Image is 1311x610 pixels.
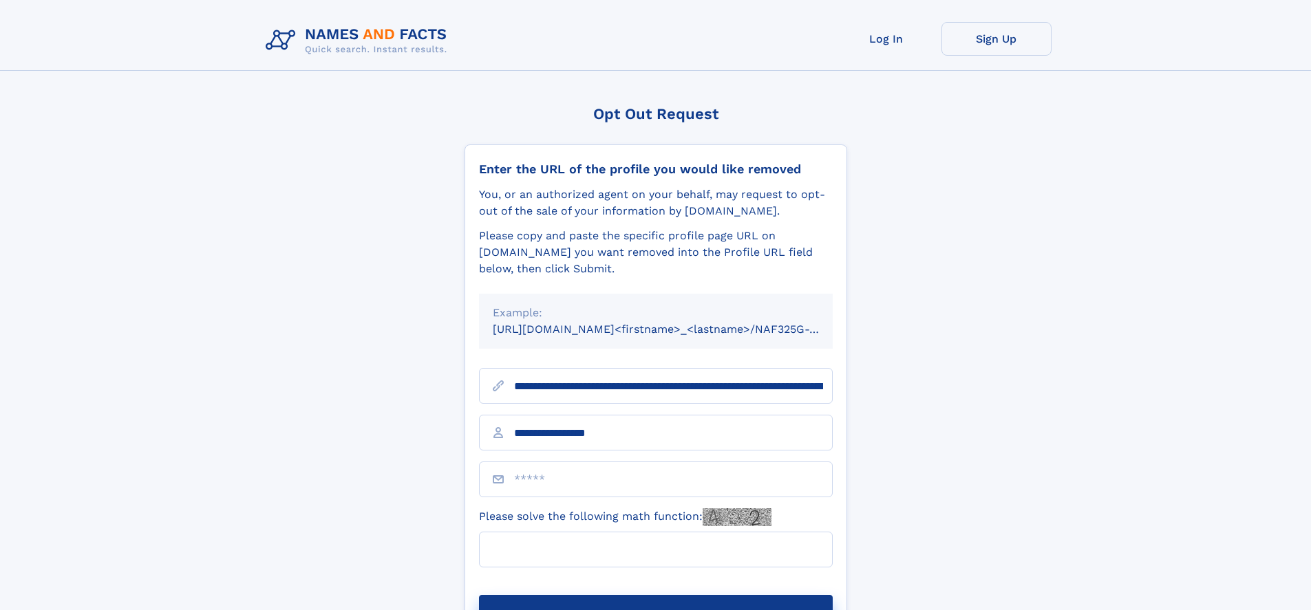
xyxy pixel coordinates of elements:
div: Opt Out Request [465,105,847,122]
div: Please copy and paste the specific profile page URL on [DOMAIN_NAME] you want removed into the Pr... [479,228,833,277]
a: Sign Up [941,22,1052,56]
div: Enter the URL of the profile you would like removed [479,162,833,177]
img: Logo Names and Facts [260,22,458,59]
div: Example: [493,305,819,321]
a: Log In [831,22,941,56]
small: [URL][DOMAIN_NAME]<firstname>_<lastname>/NAF325G-xxxxxxxx [493,323,859,336]
div: You, or an authorized agent on your behalf, may request to opt-out of the sale of your informatio... [479,186,833,219]
label: Please solve the following math function: [479,508,771,526]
